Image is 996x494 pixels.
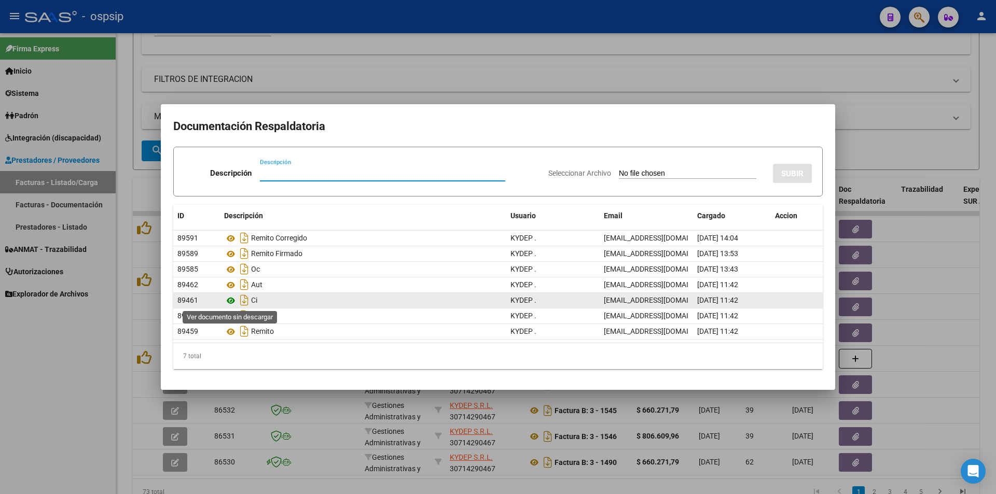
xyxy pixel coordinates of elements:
i: Descargar documento [238,323,251,340]
span: [EMAIL_ADDRESS][DOMAIN_NAME] [604,280,719,289]
i: Descargar documento [238,230,251,246]
span: Cargado [697,211,725,220]
span: 89459 [177,327,198,335]
span: [DATE] 11:42 [697,296,738,304]
span: [EMAIL_ADDRESS][DOMAIN_NAME] [604,249,719,258]
span: 89462 [177,280,198,289]
span: KYDEP . [510,234,536,242]
span: [EMAIL_ADDRESS][DOMAIN_NAME] [604,234,719,242]
span: [EMAIL_ADDRESS][DOMAIN_NAME] [604,265,719,273]
i: Descargar documento [238,292,251,308]
span: [DATE] 11:42 [697,312,738,320]
span: Email [604,211,622,220]
span: SUBIR [781,169,804,178]
span: [DATE] 11:42 [697,280,738,289]
datatable-header-cell: Accion [771,205,823,227]
span: Accion [775,211,797,220]
div: Ci [224,292,502,308]
span: [EMAIL_ADDRESS][DOMAIN_NAME] [604,327,719,335]
span: 89591 [177,234,198,242]
div: Aut [224,276,502,293]
i: Descargar documento [238,261,251,277]
span: [DATE] 11:42 [697,327,738,335]
datatable-header-cell: Usuario [506,205,600,227]
div: Remito Corregido [224,230,502,246]
span: 89585 [177,265,198,273]
datatable-header-cell: ID [173,205,220,227]
datatable-header-cell: Email [600,205,693,227]
h2: Documentación Respaldatoria [173,117,823,136]
div: Remito Firmado [224,245,502,262]
span: Descripción [224,211,263,220]
span: ID [177,211,184,220]
span: [DATE] 13:53 [697,249,738,258]
span: KYDEP . [510,265,536,273]
span: KYDEP . [510,312,536,320]
span: 89589 [177,249,198,258]
p: Descripción [210,167,252,179]
span: Seleccionar Archivo [548,169,611,177]
datatable-header-cell: Cargado [693,205,771,227]
i: Descargar documento [238,276,251,293]
span: Usuario [510,211,536,220]
i: Descargar documento [238,245,251,262]
span: [DATE] 14:04 [697,234,738,242]
span: [EMAIL_ADDRESS][DOMAIN_NAME] [604,312,719,320]
i: Descargar documento [238,307,251,324]
div: Remito [224,323,502,340]
div: Open Intercom Messenger [961,459,986,484]
div: Oc [224,261,502,277]
span: KYDEP . [510,296,536,304]
span: [DATE] 13:43 [697,265,738,273]
span: KYDEP . [510,327,536,335]
div: 7 total [173,343,823,369]
span: 89461 [177,296,198,304]
div: Pq [224,307,502,324]
span: 89460 [177,312,198,320]
datatable-header-cell: Descripción [220,205,506,227]
span: KYDEP . [510,280,536,289]
button: SUBIR [773,164,812,183]
span: KYDEP . [510,249,536,258]
span: [EMAIL_ADDRESS][DOMAIN_NAME] [604,296,719,304]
